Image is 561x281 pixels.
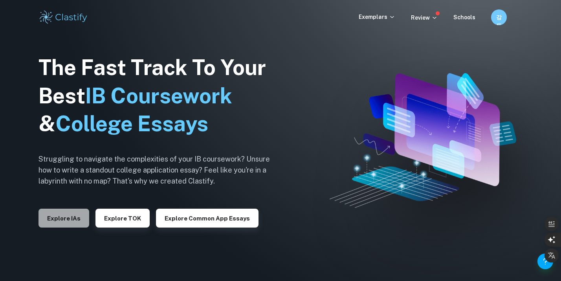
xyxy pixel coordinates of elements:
h1: The Fast Track To Your Best & [38,53,282,138]
button: Explore Common App essays [156,209,258,228]
a: Explore Common App essays [156,214,258,222]
span: IB Coursework [85,83,232,108]
p: Review [411,13,438,22]
p: Exemplars [359,13,395,21]
button: 강동 [491,9,507,25]
a: Explore IAs [38,214,89,222]
h6: Struggling to navigate the complexities of your IB coursework? Unsure how to write a standout col... [38,154,282,187]
a: Schools [453,14,475,20]
h6: 강동 [495,13,504,22]
img: Clastify logo [38,9,88,25]
button: Explore IAs [38,209,89,228]
a: Explore TOK [95,214,150,222]
img: Clastify hero [330,73,516,208]
button: Help and Feedback [537,253,553,269]
button: Explore TOK [95,209,150,228]
span: College Essays [55,111,208,136]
